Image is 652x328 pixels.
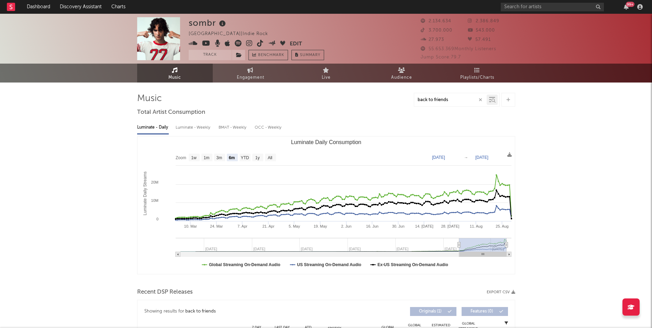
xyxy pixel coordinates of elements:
[624,4,629,10] button: 99+
[137,136,515,274] svg: Luminate Daily Consumption
[421,19,451,23] span: 2.134.634
[475,155,488,160] text: [DATE]
[415,224,433,228] text: 14. [DATE]
[176,155,186,160] text: Zoom
[237,74,264,82] span: Engagement
[176,122,212,133] div: Luminate - Weekly
[258,51,284,59] span: Benchmark
[440,64,515,83] a: Playlists/Charts
[297,262,361,267] text: US Streaming On-Demand Audio
[322,74,331,82] span: Live
[421,37,444,42] span: 27.973
[137,64,213,83] a: Music
[432,155,445,160] text: [DATE]
[210,224,223,228] text: 24. Mar
[468,28,495,33] span: 543.000
[237,224,247,228] text: 7. Apr
[391,74,412,82] span: Audience
[241,155,249,160] text: YTD
[229,155,234,160] text: 6m
[185,307,216,316] div: back to friends
[137,108,205,117] span: Total Artist Consumption
[255,155,259,160] text: 1y
[421,28,452,33] span: 3.700.000
[300,53,320,57] span: Summary
[288,224,300,228] text: 5. May
[341,224,351,228] text: 2. Jun
[496,224,508,228] text: 25. Aug
[626,2,634,7] div: 99 +
[189,17,228,29] div: sombr
[291,139,361,145] text: Luminate Daily Consumption
[216,155,222,160] text: 3m
[462,307,508,316] button: Features(0)
[189,50,232,60] button: Track
[267,155,272,160] text: All
[501,3,604,11] input: Search for artists
[151,180,158,184] text: 20M
[421,55,461,59] span: Jump Score: 79.7
[189,30,276,38] div: [GEOGRAPHIC_DATA] | Indie Rock
[137,122,169,133] div: Luminate - Daily
[364,64,440,83] a: Audience
[460,74,494,82] span: Playlists/Charts
[466,309,498,314] span: Features ( 0 )
[144,307,326,316] div: Showing results for
[151,198,158,203] text: 10M
[288,64,364,83] a: Live
[464,155,468,160] text: →
[142,172,147,215] text: Luminate Daily Streams
[219,122,248,133] div: BMAT - Weekly
[441,224,459,228] text: 28. [DATE]
[377,262,448,267] text: Ex-US Streaming On-Demand Audio
[313,224,327,228] text: 19. May
[156,217,158,221] text: 0
[213,64,288,83] a: Engagement
[487,290,515,294] button: Export CSV
[209,262,280,267] text: Global Streaming On-Demand Audio
[184,224,197,228] text: 10. Mar
[366,224,378,228] text: 16. Jun
[291,50,324,60] button: Summary
[137,288,193,296] span: Recent DSP Releases
[262,224,274,228] text: 21. Apr
[168,74,181,82] span: Music
[255,122,282,133] div: OCC - Weekly
[290,40,302,48] button: Edit
[392,224,404,228] text: 30. Jun
[468,19,499,23] span: 2.386.849
[415,309,446,314] span: Originals ( 1 )
[191,155,197,160] text: 1w
[203,155,209,160] text: 1m
[414,97,487,103] input: Search by song name or URL
[469,224,482,228] text: 11. Aug
[468,37,491,42] span: 57.491
[421,47,496,51] span: 55.653.369 Monthly Listeners
[410,307,456,316] button: Originals(1)
[248,50,288,60] a: Benchmark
